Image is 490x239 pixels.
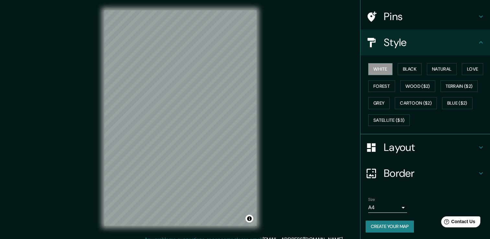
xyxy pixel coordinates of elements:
h4: Layout [384,141,477,154]
button: Satellite ($3) [368,114,410,126]
button: Blue ($2) [442,97,473,109]
button: Toggle attribution [245,215,253,222]
h4: Pins [384,10,477,23]
div: Border [360,160,490,186]
button: White [368,63,393,75]
div: Layout [360,134,490,160]
div: Style [360,29,490,55]
button: Create your map [366,221,414,233]
button: Love [462,63,483,75]
iframe: Help widget launcher [432,214,483,232]
button: Terrain ($2) [440,80,478,92]
label: Size [368,197,375,202]
button: Wood ($2) [400,80,435,92]
div: A4 [368,202,407,213]
canvas: Map [104,10,256,226]
button: Grey [368,97,390,109]
h4: Border [384,167,477,180]
div: Pins [360,4,490,29]
button: Cartoon ($2) [395,97,437,109]
button: Natural [427,63,457,75]
button: Black [398,63,422,75]
h4: Style [384,36,477,49]
button: Forest [368,80,395,92]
